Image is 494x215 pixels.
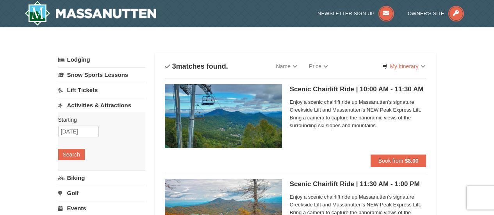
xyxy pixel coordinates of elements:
[58,171,145,185] a: Biking
[25,1,157,26] a: Massanutten Resort
[25,1,157,26] img: Massanutten Resort Logo
[317,11,375,16] span: Newsletter Sign Up
[378,158,403,164] span: Book from
[408,11,464,16] a: Owner's Site
[290,85,426,93] h5: Scenic Chairlift Ride | 10:00 AM - 11:30 AM
[58,98,145,112] a: Activities & Attractions
[172,62,176,70] span: 3
[405,158,418,164] strong: $8.00
[58,186,145,200] a: Golf
[303,59,334,74] a: Price
[58,83,145,97] a: Lift Tickets
[270,59,303,74] a: Name
[58,53,145,67] a: Lodging
[290,180,426,188] h5: Scenic Chairlift Ride | 11:30 AM - 1:00 PM
[317,11,394,16] a: Newsletter Sign Up
[58,149,85,160] button: Search
[290,98,426,130] span: Enjoy a scenic chairlift ride up Massanutten’s signature Creekside Lift and Massanutten's NEW Pea...
[165,62,228,70] h4: matches found.
[58,116,139,124] label: Starting
[371,155,426,167] button: Book from $8.00
[165,84,282,148] img: 24896431-1-a2e2611b.jpg
[377,60,430,72] a: My Itinerary
[408,11,444,16] span: Owner's Site
[58,68,145,82] a: Snow Sports Lessons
